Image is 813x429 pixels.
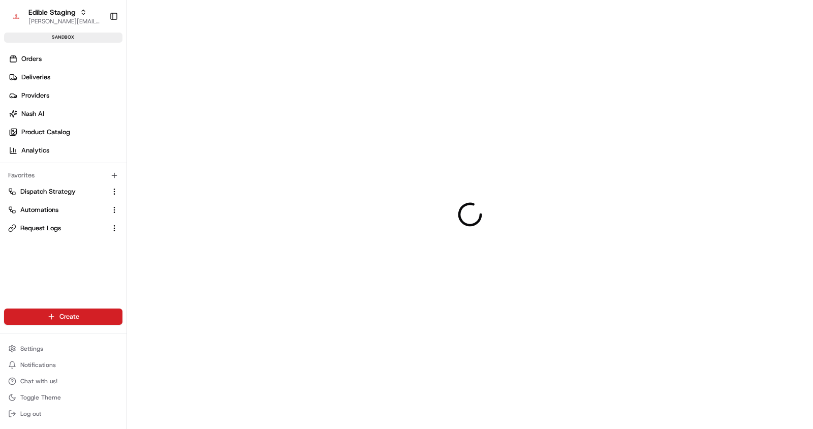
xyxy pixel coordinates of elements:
[4,309,122,325] button: Create
[20,187,76,196] span: Dispatch Strategy
[4,87,127,104] a: Providers
[4,202,122,218] button: Automations
[4,167,122,183] div: Favorites
[8,187,106,196] a: Dispatch Strategy
[4,69,127,85] a: Deliveries
[21,54,42,64] span: Orders
[4,220,122,236] button: Request Logs
[20,361,56,369] span: Notifications
[8,8,24,24] img: Edible Staging
[4,33,122,43] div: sandbox
[8,224,106,233] a: Request Logs
[4,358,122,372] button: Notifications
[59,312,79,321] span: Create
[4,342,122,356] button: Settings
[20,345,43,353] span: Settings
[28,17,101,25] button: [PERSON_NAME][EMAIL_ADDRESS][DOMAIN_NAME]
[21,146,49,155] span: Analytics
[21,91,49,100] span: Providers
[20,393,61,402] span: Toggle Theme
[20,410,41,418] span: Log out
[21,73,50,82] span: Deliveries
[4,142,127,159] a: Analytics
[4,51,127,67] a: Orders
[20,224,61,233] span: Request Logs
[21,109,44,118] span: Nash AI
[20,377,57,385] span: Chat with us!
[4,4,105,28] button: Edible StagingEdible Staging[PERSON_NAME][EMAIL_ADDRESS][DOMAIN_NAME]
[28,7,76,17] button: Edible Staging
[21,128,70,137] span: Product Catalog
[20,205,58,214] span: Automations
[4,183,122,200] button: Dispatch Strategy
[4,374,122,388] button: Chat with us!
[4,407,122,421] button: Log out
[4,106,127,122] a: Nash AI
[4,124,127,140] a: Product Catalog
[4,390,122,405] button: Toggle Theme
[8,205,106,214] a: Automations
